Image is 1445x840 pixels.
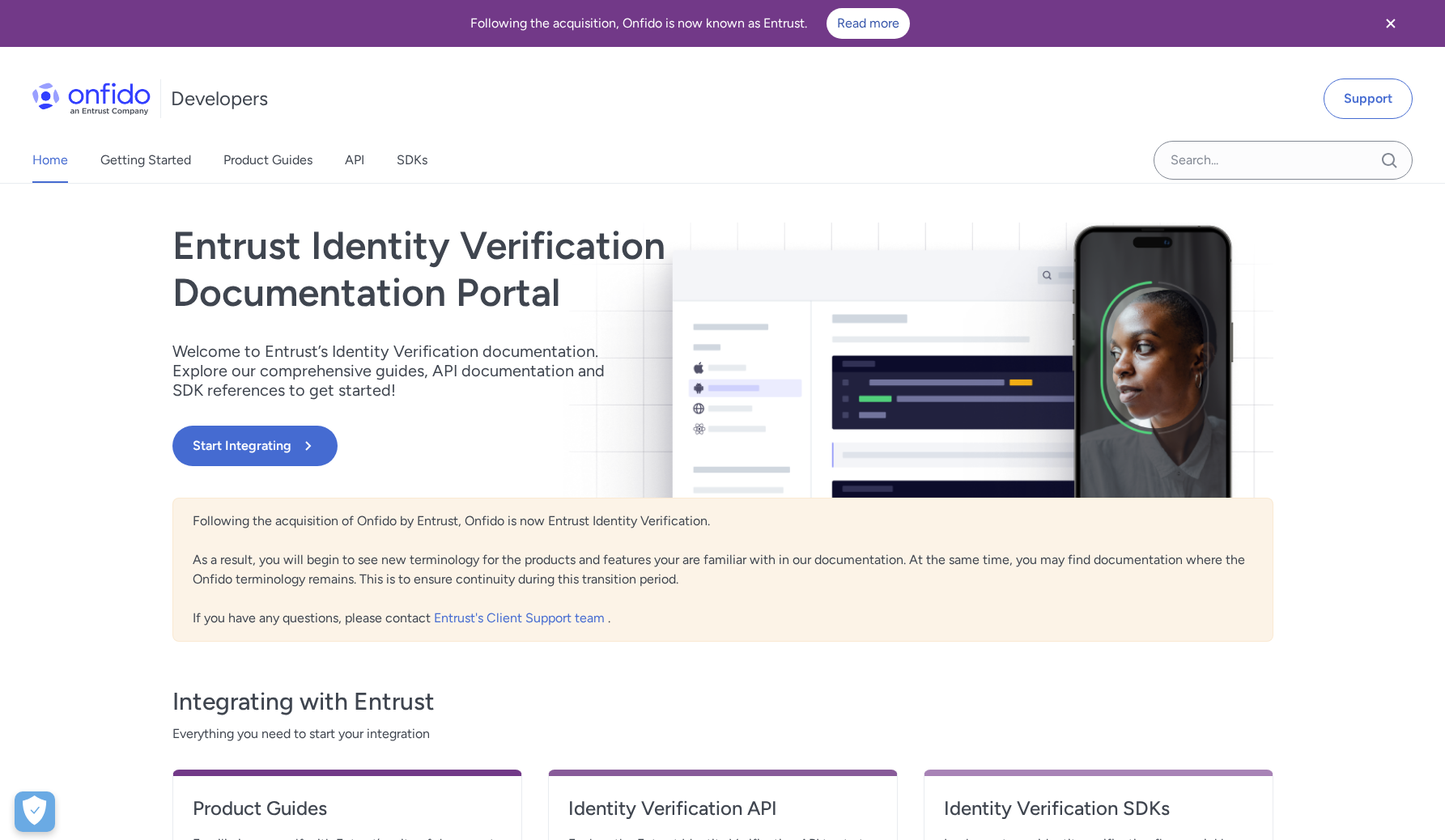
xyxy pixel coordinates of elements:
a: API [345,138,364,183]
a: Getting Started [100,138,191,183]
a: Home [32,138,68,183]
a: Product Guides [193,795,502,834]
h1: Developers [171,86,268,112]
p: Welcome to Entrust’s Identity Verification documentation. Explore our comprehensive guides, API d... [172,342,626,400]
h3: Integrating with Entrust [172,685,1273,718]
a: Start Integrating [172,426,943,466]
div: Following the acquisition, Onfido is now known as Entrust. [19,8,1361,39]
a: Identity Verification API [568,795,878,834]
a: Read more [827,8,910,39]
div: Cookie Preferences [15,791,55,832]
button: Open Preferences [15,791,55,832]
h1: Entrust Identity Verification Documentation Portal [172,223,943,316]
h4: Product Guides [193,795,502,821]
svg: Close banner [1381,14,1400,33]
h4: Identity Verification API [568,795,878,821]
h4: Identity Verification SDKs [944,795,1253,821]
span: Everything you need to start your integration [172,724,1273,744]
button: Close banner [1361,3,1421,44]
a: Entrust's Client Support team [434,610,608,626]
a: Support [1324,78,1413,119]
a: Product Guides [223,138,312,183]
button: Start Integrating [172,426,338,466]
a: SDKs [397,138,427,183]
a: Identity Verification SDKs [944,795,1253,834]
img: Onfido Logo [32,83,151,115]
input: Onfido search input field [1154,141,1413,180]
div: Following the acquisition of Onfido by Entrust, Onfido is now Entrust Identity Verification. As a... [172,498,1273,642]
